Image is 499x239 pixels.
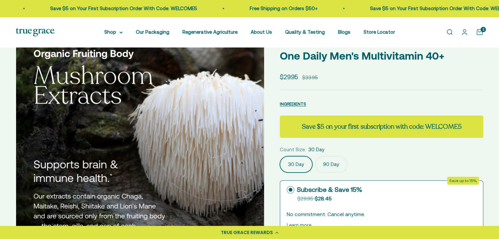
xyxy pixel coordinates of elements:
[221,229,273,236] div: TRUE GRACE REWARDS
[136,29,169,35] a: Our Packaging
[41,5,188,12] p: Save $5 on Your First Subscription Order With Code: WELCOME5
[241,6,309,11] a: Free Shipping on Orders $50+
[338,29,350,35] a: Blogs
[285,29,325,35] a: Quality & Testing
[280,146,306,154] legend: Count Size:
[104,28,123,36] summary: Shop
[302,74,318,82] compare-at-price: $33.95
[280,100,306,108] button: INGREDIENTS
[280,72,298,82] sale-price: $29.95
[481,27,486,32] cart-count: 2
[182,29,238,35] a: Regenerative Agriculture
[308,146,324,154] span: 30 Day
[251,29,272,35] a: About Us
[280,47,483,64] p: One Daily Men's Multivitamin 40+
[302,122,461,131] strong: Save $5 on your first subscription with code: WELCOME5
[280,101,306,106] span: INGREDIENTS
[364,29,395,35] a: Store Locator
